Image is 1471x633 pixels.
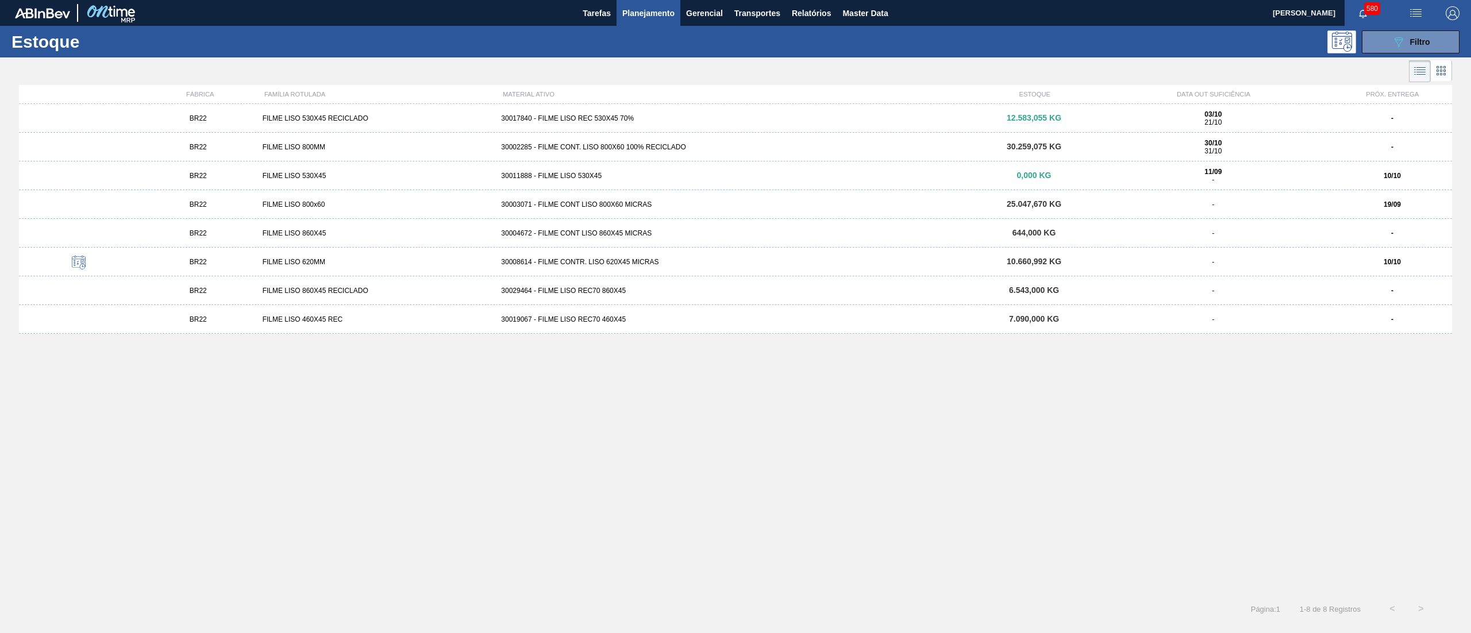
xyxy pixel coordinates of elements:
[1251,605,1280,613] span: Página : 1
[1391,114,1393,122] strong: -
[1362,30,1460,53] button: Filtro
[190,315,207,323] span: BR22
[1297,605,1361,613] span: 1 - 8 de 8 Registros
[1431,60,1452,82] div: Visão em Cards
[190,143,207,151] span: BR22
[141,91,260,98] div: FÁBRICA
[1204,118,1222,126] span: 21/10
[1212,229,1214,237] span: -
[1446,6,1460,20] img: Logout
[1333,91,1453,98] div: PRÓX. ENTREGA
[190,229,207,237] span: BR22
[1012,228,1056,237] span: 644,000 KG
[496,172,974,180] div: 30011888 - FILME LISO 530X45
[258,172,497,180] div: FILME LISO 530X45
[498,91,975,98] div: MATERIAL ATIVO
[1007,257,1061,266] span: 10.660,992 KG
[1409,60,1431,82] div: Visão em Lista
[686,6,723,20] span: Gerencial
[496,143,974,151] div: 30002285 - FILME CONT. LISO 800X60 100% RECICLADO
[1407,595,1435,623] button: >
[258,229,497,237] div: FILME LISO 860X45
[1007,113,1061,122] span: 12.583,055 KG
[1095,91,1333,98] div: DATA OUT SUFICIÊNCIA
[1384,172,1401,180] strong: 10/10
[1409,6,1423,20] img: userActions
[1391,143,1393,151] strong: -
[1009,285,1059,295] span: 6.543,000 KG
[1364,2,1380,15] span: 580
[792,6,831,20] span: Relatórios
[975,91,1095,98] div: ESTOQUE
[1327,30,1356,53] div: Pogramando: nenhum usuário selecionado
[258,200,497,209] div: FILME LISO 800x60
[15,8,70,18] img: TNhmsLtSVTkK8tSr43FrP2fwEKptu5GPRR3wAAAABJRU5ErkJggg==
[1384,200,1401,209] strong: 19/09
[1391,287,1393,295] strong: -
[1212,176,1214,184] span: -
[583,6,611,20] span: Tarefas
[496,258,974,266] div: 30008614 - FILME CONTR. LISO 620X45 MICRAS
[496,114,974,122] div: 30017840 - FILME LISO REC 530X45 70%
[496,200,974,209] div: 30003071 - FILME CONT LISO 800X60 MICRAS
[622,6,675,20] span: Planejamento
[734,6,780,20] span: Transportes
[496,229,974,237] div: 30004672 - FILME CONT LISO 860X45 MICRAS
[1345,5,1381,21] button: Notificações
[190,200,207,209] span: BR22
[1204,139,1222,147] strong: 30/10
[258,287,497,295] div: FILME LISO 860X45 RECICLADO
[260,91,498,98] div: FAMÍLIA ROTULADA
[190,172,207,180] span: BR22
[496,287,974,295] div: 30029464 - FILME LISO REC70 860X45
[190,258,207,266] span: BR22
[190,287,207,295] span: BR22
[1212,200,1214,209] span: -
[1204,147,1222,155] span: 31/10
[496,315,974,323] div: 30019067 - FILME LISO REC70 460X45
[11,35,190,48] h1: Estoque
[1378,595,1407,623] button: <
[842,6,888,20] span: Master Data
[1204,168,1222,176] strong: 11/09
[1007,199,1061,209] span: 25.047,670 KG
[24,256,134,271] div: Estoque Programado
[1212,258,1214,266] span: -
[1391,229,1393,237] strong: -
[1009,314,1059,323] span: 7.090,000 KG
[1204,110,1222,118] strong: 03/10
[258,114,497,122] div: FILME LISO 530X45 RECICLADO
[258,315,497,323] div: FILME LISO 460X45 REC
[1017,171,1052,180] span: 0,000 KG
[1212,287,1214,295] span: -
[258,258,497,266] div: FILME LISO 620MM
[1212,315,1214,323] span: -
[190,114,207,122] span: BR22
[1410,37,1430,47] span: Filtro
[1384,258,1401,266] strong: 10/10
[1391,315,1393,323] strong: -
[1007,142,1061,151] span: 30.259,075 KG
[258,143,497,151] div: FILME LISO 800MM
